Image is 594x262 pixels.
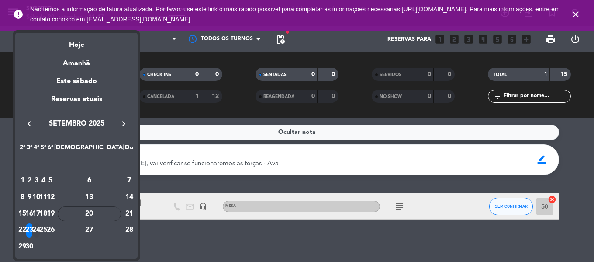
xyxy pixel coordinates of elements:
[47,173,54,189] td: 5 de setembro de 2025
[58,190,121,205] div: 13
[15,33,138,51] div: Hoje
[40,173,47,188] div: 4
[40,189,47,206] td: 11 de setembro de 2025
[54,206,124,222] td: 20 de setembro de 2025
[58,206,121,221] div: 20
[33,223,40,238] div: 24
[33,190,40,205] div: 10
[33,222,40,239] td: 24 de setembro de 2025
[54,143,124,156] th: Sábado
[26,173,33,188] div: 2
[40,206,47,222] td: 18 de setembro de 2025
[19,238,26,255] td: 29 de setembro de 2025
[19,206,26,221] div: 15
[19,239,26,254] div: 29
[40,190,47,205] div: 11
[40,143,47,156] th: Quinta-feira
[124,206,134,222] td: 21 de setembro de 2025
[19,173,26,189] td: 1 de setembro de 2025
[125,173,134,188] div: 7
[118,119,129,129] i: keyboard_arrow_right
[33,173,40,189] td: 3 de setembro de 2025
[58,223,121,238] div: 27
[124,173,134,189] td: 7 de setembro de 2025
[125,206,134,221] div: 21
[19,173,26,188] div: 1
[15,69,138,94] div: Este sábado
[40,206,47,221] div: 18
[15,94,138,112] div: Reservas atuais
[124,222,134,239] td: 28 de setembro de 2025
[40,223,47,238] div: 25
[33,189,40,206] td: 10 de setembro de 2025
[15,51,138,69] div: Amanhã
[26,190,33,205] div: 9
[26,206,33,221] div: 16
[47,173,54,188] div: 5
[47,190,54,205] div: 12
[26,173,33,189] td: 2 de setembro de 2025
[19,222,26,239] td: 22 de setembro de 2025
[21,118,37,129] button: keyboard_arrow_left
[33,173,40,188] div: 3
[24,119,35,129] i: keyboard_arrow_left
[40,173,47,189] td: 4 de setembro de 2025
[37,118,116,129] span: setembro 2025
[26,206,33,222] td: 16 de setembro de 2025
[19,189,26,206] td: 8 de setembro de 2025
[26,189,33,206] td: 9 de setembro de 2025
[125,223,134,238] div: 28
[54,189,124,206] td: 13 de setembro de 2025
[125,190,134,205] div: 14
[19,143,26,156] th: Segunda-feira
[33,206,40,222] td: 17 de setembro de 2025
[19,190,26,205] div: 8
[47,206,54,221] div: 19
[47,223,54,238] div: 26
[47,189,54,206] td: 12 de setembro de 2025
[58,173,121,188] div: 6
[19,223,26,238] div: 22
[124,189,134,206] td: 14 de setembro de 2025
[19,206,26,222] td: 15 de setembro de 2025
[54,222,124,239] td: 27 de setembro de 2025
[124,143,134,156] th: Domingo
[54,173,124,189] td: 6 de setembro de 2025
[19,156,134,173] td: SET
[40,222,47,239] td: 25 de setembro de 2025
[26,238,33,255] td: 30 de setembro de 2025
[26,143,33,156] th: Terça-feira
[33,206,40,221] div: 17
[47,206,54,222] td: 19 de setembro de 2025
[26,239,33,254] div: 30
[26,223,33,238] div: 23
[26,222,33,239] td: 23 de setembro de 2025
[47,143,54,156] th: Sexta-feira
[47,222,54,239] td: 26 de setembro de 2025
[33,143,40,156] th: Quarta-feira
[116,118,131,129] button: keyboard_arrow_right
